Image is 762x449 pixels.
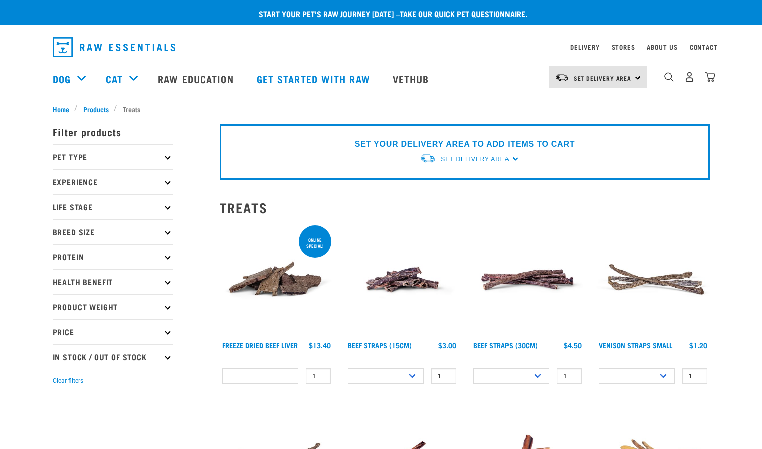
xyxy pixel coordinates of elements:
[53,219,173,244] p: Breed Size
[574,76,632,80] span: Set Delivery Area
[53,269,173,294] p: Health Benefit
[53,344,173,369] p: In Stock / Out Of Stock
[53,104,710,114] nav: breadcrumbs
[222,343,298,347] a: Freeze Dried Beef Liver
[53,71,71,86] a: Dog
[53,376,83,385] button: Clear filters
[647,45,677,49] a: About Us
[570,45,599,49] a: Delivery
[53,119,173,144] p: Filter products
[599,343,672,347] a: Venison Straps Small
[83,104,109,114] span: Products
[684,72,695,82] img: user.png
[705,72,715,82] img: home-icon@2x.png
[306,368,331,384] input: 1
[53,144,173,169] p: Pet Type
[555,73,569,82] img: van-moving.png
[53,169,173,194] p: Experience
[420,153,436,164] img: van-moving.png
[106,71,123,86] a: Cat
[53,294,173,319] p: Product Weight
[309,341,331,349] div: $13.40
[441,156,509,163] span: Set Delivery Area
[612,45,635,49] a: Stores
[78,104,114,114] a: Products
[53,319,173,344] p: Price
[564,341,582,349] div: $4.50
[557,368,582,384] input: 1
[220,223,334,337] img: Stack Of Freeze Dried Beef Liver For Pets
[299,232,331,253] div: ONLINE SPECIAL!
[348,343,412,347] a: Beef Straps (15cm)
[596,223,710,337] img: Venison Straps
[220,200,710,215] h2: Treats
[400,11,527,16] a: take our quick pet questionnaire.
[246,59,383,99] a: Get started with Raw
[689,341,707,349] div: $1.20
[148,59,246,99] a: Raw Education
[664,72,674,82] img: home-icon-1@2x.png
[682,368,707,384] input: 1
[53,37,175,57] img: Raw Essentials Logo
[383,59,442,99] a: Vethub
[438,341,456,349] div: $3.00
[53,104,69,114] span: Home
[471,223,585,337] img: Raw Essentials Beef Straps 6 Pack
[473,343,538,347] a: Beef Straps (30cm)
[431,368,456,384] input: 1
[355,138,575,150] p: SET YOUR DELIVERY AREA TO ADD ITEMS TO CART
[345,223,459,337] img: Raw Essentials Beef Straps 15cm 6 Pack
[53,244,173,269] p: Protein
[690,45,718,49] a: Contact
[45,33,718,61] nav: dropdown navigation
[53,104,75,114] a: Home
[53,194,173,219] p: Life Stage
